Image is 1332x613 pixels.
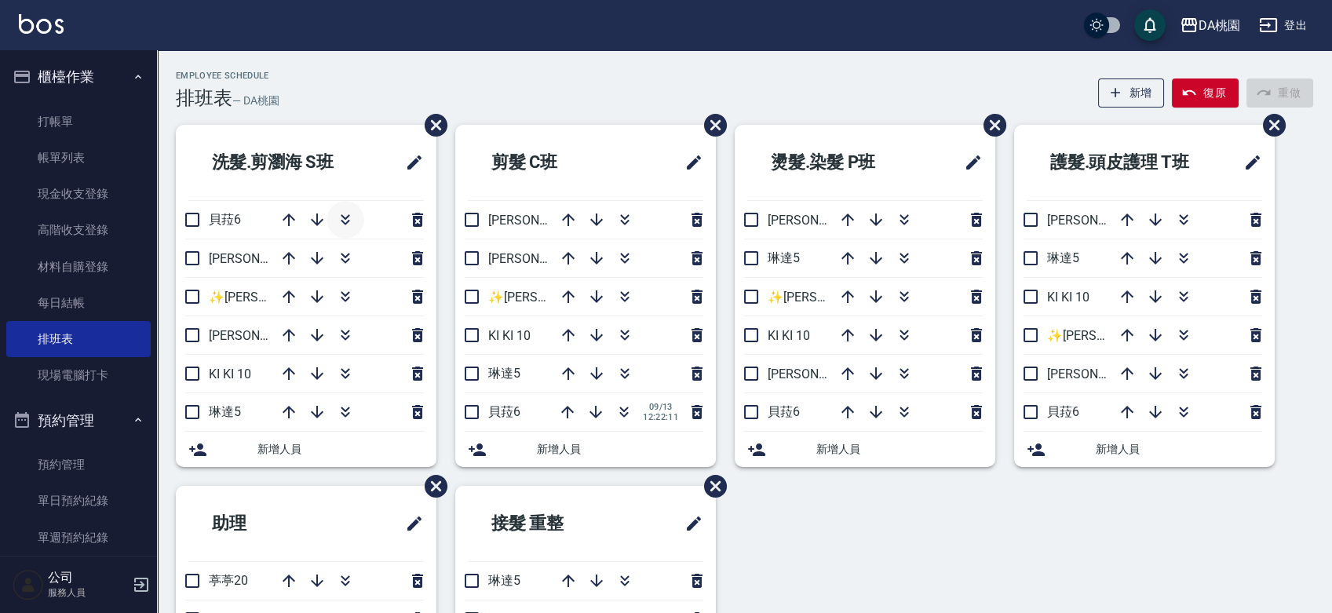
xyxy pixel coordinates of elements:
a: 單日預約紀錄 [6,483,151,519]
span: 琳達5 [1047,250,1079,265]
span: [PERSON_NAME]3 [488,213,589,228]
span: ✨[PERSON_NAME][PERSON_NAME] ✨16 [488,290,725,305]
h2: 接髮 重整 [468,495,631,552]
div: DA桃園 [1199,16,1240,35]
a: 帳單列表 [6,140,151,176]
a: 現金收支登錄 [6,176,151,212]
span: 新增人員 [537,441,703,458]
span: KI KI 10 [488,328,531,343]
span: 琳達5 [768,250,800,265]
span: 修改班表的標題 [396,144,424,181]
span: KI KI 10 [209,367,251,381]
span: 刪除班表 [1251,102,1288,148]
h2: 剪髮 C班 [468,134,628,191]
button: 新增 [1098,78,1165,108]
span: 貝菈6 [488,404,520,419]
span: [PERSON_NAME]8 [1047,367,1148,381]
span: 貝菈6 [1047,404,1079,419]
span: 琳達5 [488,573,520,588]
a: 高階收支登錄 [6,212,151,248]
span: [PERSON_NAME]8 [488,251,589,266]
h2: Employee Schedule [176,71,279,81]
button: save [1134,9,1166,41]
a: 每日結帳 [6,285,151,321]
span: 刪除班表 [413,102,450,148]
button: 復原 [1172,78,1239,108]
div: 新增人員 [176,432,436,467]
span: 琳達5 [488,366,520,381]
span: KI KI 10 [768,328,810,343]
span: 刪除班表 [413,463,450,509]
span: 09/13 [643,402,678,412]
span: [PERSON_NAME]8 [209,251,310,266]
span: 新增人員 [1096,441,1262,458]
a: 預約管理 [6,447,151,483]
span: 貝菈6 [768,404,800,419]
h2: 助理 [188,495,333,552]
a: 排班表 [6,321,151,357]
span: 葶葶20 [209,573,248,588]
h3: 排班表 [176,87,232,109]
span: 刪除班表 [692,463,729,509]
span: 新增人員 [816,441,983,458]
p: 服務人員 [48,586,128,600]
span: [PERSON_NAME]3 [768,367,869,381]
button: 預約管理 [6,400,151,441]
div: 新增人員 [735,432,995,467]
span: 貝菈6 [209,212,241,227]
h2: 護髮.頭皮護理 T班 [1027,134,1223,191]
span: 新增人員 [257,441,424,458]
button: 登出 [1253,11,1313,40]
span: KI KI 10 [1047,290,1089,305]
a: 打帳單 [6,104,151,140]
a: 單週預約紀錄 [6,520,151,556]
h6: — DA桃園 [232,93,279,109]
span: [PERSON_NAME]8 [768,213,869,228]
button: 櫃檯作業 [6,57,151,97]
span: ✨[PERSON_NAME][PERSON_NAME] ✨16 [209,290,446,305]
h5: 公司 [48,570,128,586]
a: 現場電腦打卡 [6,357,151,393]
h2: 燙髮.染髮 P班 [747,134,927,191]
span: 修改班表的標題 [954,144,983,181]
a: 材料自購登錄 [6,249,151,285]
span: 修改班表的標題 [675,144,703,181]
img: Logo [19,14,64,34]
div: 新增人員 [1014,432,1275,467]
span: ✨[PERSON_NAME][PERSON_NAME] ✨16 [1047,328,1284,343]
img: Person [13,569,44,600]
span: 琳達5 [209,404,241,419]
span: 修改班表的標題 [675,505,703,542]
span: ✨[PERSON_NAME][PERSON_NAME] ✨16 [768,290,1005,305]
span: 12:22:11 [643,412,678,422]
span: 修改班表的標題 [1234,144,1262,181]
button: DA桃園 [1173,9,1246,42]
span: [PERSON_NAME]3 [209,328,310,343]
span: 修改班表的標題 [396,505,424,542]
span: [PERSON_NAME]3 [1047,213,1148,228]
span: 刪除班表 [692,102,729,148]
div: 新增人員 [455,432,716,467]
span: 刪除班表 [972,102,1009,148]
h2: 洗髮.剪瀏海 S班 [188,134,376,191]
